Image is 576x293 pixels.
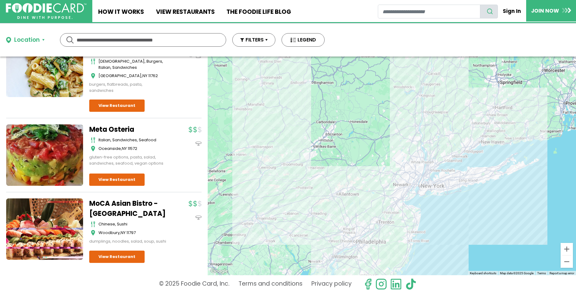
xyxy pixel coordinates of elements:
[91,230,95,236] img: map_icon.svg
[89,251,145,263] a: View Restaurant
[209,267,230,275] img: Google
[362,278,374,290] svg: check us out on facebook
[98,73,142,79] span: [GEOGRAPHIC_DATA]
[6,36,45,45] button: Location
[91,146,95,152] img: map_icon.svg
[390,278,402,290] img: linkedin.svg
[561,243,573,255] button: Zoom in
[232,33,275,47] button: FILTERS
[98,230,120,236] span: Woodbury
[98,58,166,70] div: [DEMOGRAPHIC_DATA], burgers, italian, sandwiches
[6,3,86,19] img: FoodieCard; Eat, Drink, Save, Donate
[89,124,166,135] a: Meta Osteria
[470,271,496,275] button: Keyboard shortcuts
[98,146,166,152] div: ,
[128,146,137,151] span: 11572
[98,230,166,236] div: ,
[550,272,574,275] a: Report a map error
[282,33,325,47] button: LEGEND
[159,278,230,290] p: © 2025 Foodie Card, Inc.
[91,58,95,64] img: cutlery_icon.svg
[195,215,202,221] img: dinein_icon.svg
[91,73,95,79] img: map_icon.svg
[91,221,95,227] img: cutlery_icon.svg
[142,73,147,79] span: NY
[89,154,166,166] div: gluten-free options, pasta, salad, sandwiches, seafood, vegan options
[122,146,127,151] span: NY
[498,4,526,18] a: Sign In
[148,73,158,79] span: 11762
[98,146,121,151] span: Oceanside
[561,256,573,268] button: Zoom out
[537,272,546,275] a: Terms
[98,221,166,227] div: chinese, sushi
[98,137,166,143] div: italian, sandwiches, seafood
[89,81,166,93] div: burgers, flatbreads, pasta, sandwiches
[89,174,145,186] a: View Restaurant
[126,230,136,236] span: 11797
[121,230,126,236] span: NY
[98,73,166,79] div: ,
[91,137,95,143] img: cutlery_icon.svg
[378,5,480,18] input: restaurant search
[14,36,40,45] div: Location
[311,278,352,290] a: Privacy policy
[500,272,534,275] span: Map data ©2025 Google
[195,141,202,147] img: dinein_icon.svg
[209,267,230,275] a: Open this area in Google Maps (opens a new window)
[238,278,302,290] a: Terms and conditions
[89,238,166,244] div: dumplings, noodles, salad, soup, sushi
[89,198,166,219] a: MoCA Asian Bistro - [GEOGRAPHIC_DATA]
[480,5,498,18] button: search
[405,278,417,290] img: tiktok.svg
[89,100,145,112] a: View Restaurant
